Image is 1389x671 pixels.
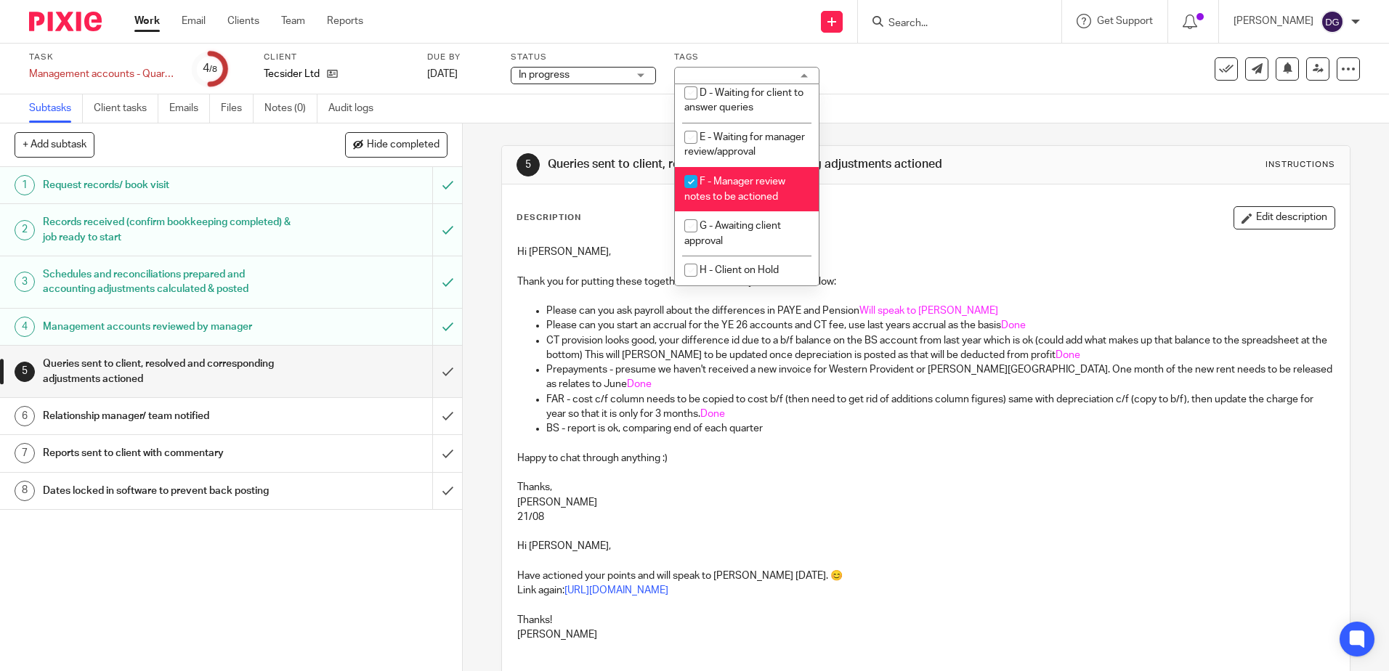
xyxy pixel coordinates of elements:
[517,539,1334,553] p: Hi [PERSON_NAME],
[1001,320,1026,330] span: Done
[94,94,158,123] a: Client tasks
[367,139,440,151] span: Hide completed
[29,67,174,81] div: Management accounts - Quarterly
[519,70,570,80] span: In progress
[517,627,1334,642] p: [PERSON_NAME]
[1097,16,1153,26] span: Get Support
[546,304,1334,318] p: Please can you ask payroll about the differences in PAYE and Pension
[43,211,293,248] h1: Records received (confirm bookkeeping completed) & job ready to start
[264,67,320,81] p: Tecsider Ltd
[517,480,1334,495] p: Thanks,
[264,52,409,63] label: Client
[43,174,293,196] h1: Request records/ book visit
[1056,350,1080,360] span: Done
[29,12,102,31] img: Pixie
[1266,159,1335,171] div: Instructions
[887,17,1018,30] input: Search
[134,14,160,28] a: Work
[546,362,1334,392] p: Prepayments - presume we haven't received a new invoice for Western Provident or [PERSON_NAME][GE...
[182,14,206,28] a: Email
[15,175,35,195] div: 1
[345,132,448,157] button: Hide completed
[700,265,779,275] span: H - Client on Hold
[517,451,1334,465] p: Happy to chat through anything :)
[517,613,1334,627] p: Thanks!
[517,212,581,224] p: Description
[517,495,1334,510] p: [PERSON_NAME]
[15,317,35,337] div: 4
[43,264,293,301] h1: Schedules and reconciliations prepared and accounting adjustments calculated & posted
[859,306,998,316] span: Will speak to [PERSON_NAME]
[627,379,652,389] span: Done
[517,245,1334,259] p: Hi [PERSON_NAME],
[684,221,781,246] span: G - Awaiting client approval
[15,443,35,463] div: 7
[227,14,259,28] a: Clients
[15,220,35,240] div: 2
[327,14,363,28] a: Reports
[511,52,656,63] label: Status
[221,94,254,123] a: Files
[674,52,819,63] label: Tags
[15,272,35,292] div: 3
[43,353,293,390] h1: Queries sent to client, resolved and corresponding adjustments actioned
[684,132,805,158] span: E - Waiting for manager review/approval
[517,153,540,176] div: 5
[546,392,1334,422] p: FAR - cost c/f column needs to be copied to cost b/f (then need to get rid of additions column fi...
[15,362,35,382] div: 5
[546,421,1334,436] p: BS - report is ok, comparing end of each quarter
[43,480,293,502] h1: Dates locked in software to prevent back posting
[517,569,1334,583] p: Have actioned your points and will speak to [PERSON_NAME] [DATE]. 😊
[43,405,293,427] h1: Relationship manager/ team notified
[328,94,384,123] a: Audit logs
[1234,206,1335,229] button: Edit description
[281,14,305,28] a: Team
[203,60,217,77] div: 4
[15,481,35,501] div: 8
[15,132,94,157] button: + Add subtask
[517,274,1334,289] p: Thank you for putting these together. Please see my comments below:
[517,510,1334,524] p: 21/08
[29,94,83,123] a: Subtasks
[43,316,293,338] h1: Management accounts reviewed by manager
[548,157,957,172] h1: Queries sent to client, resolved and corresponding adjustments actioned
[427,52,493,63] label: Due by
[684,88,803,113] span: D - Waiting for client to answer queries
[1321,10,1344,33] img: svg%3E
[517,583,1334,598] p: Link again:
[264,94,317,123] a: Notes (0)
[29,52,174,63] label: Task
[546,333,1334,363] p: CT provision looks good, your difference id due to a b/f balance on the BS account from last year...
[546,318,1334,333] p: Please can you start an accrual for the YE 26 accounts and CT fee, use last years accrual as the ...
[1234,14,1313,28] p: [PERSON_NAME]
[43,442,293,464] h1: Reports sent to client with commentary
[564,585,668,595] a: [URL][DOMAIN_NAME]
[169,94,210,123] a: Emails
[427,69,458,79] span: [DATE]
[700,409,725,419] span: Done
[684,176,785,202] span: F - Manager review notes to be actioned
[209,65,217,73] small: /8
[15,406,35,426] div: 6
